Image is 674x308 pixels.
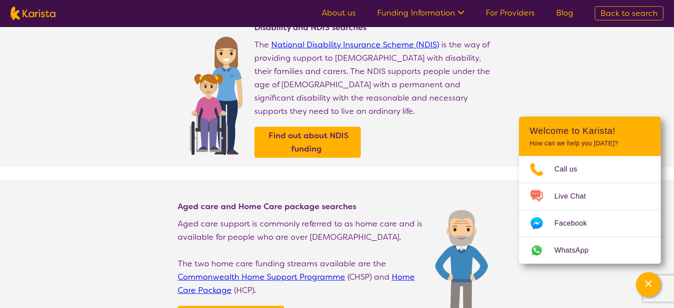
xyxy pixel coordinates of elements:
h4: Aged care and Home Care package searches [178,201,426,212]
a: For Providers [486,8,535,18]
a: About us [322,8,356,18]
p: The two home care funding streams available are the (CHSP) and (HCP). [178,257,426,297]
p: The is the way of providing support to [DEMOGRAPHIC_DATA] with disability, their families and car... [254,38,497,118]
h2: Welcome to Karista! [530,125,650,136]
ul: Choose channel [519,156,661,264]
span: Call us [554,163,588,176]
button: Channel Menu [636,272,661,297]
a: Commonwealth Home Support Programme [178,272,345,282]
a: Find out about NDIS funding [257,129,358,156]
span: Live Chat [554,190,596,203]
span: Facebook [554,217,597,230]
a: Back to search [595,6,663,20]
p: How can we help you [DATE]? [530,140,650,147]
a: Funding Information [377,8,464,18]
img: Find NDIS and Disability services and providers [187,31,245,155]
b: Find out about NDIS funding [269,130,349,154]
a: National Disability Insurance Scheme (NDIS) [271,39,439,50]
span: WhatsApp [554,244,599,257]
p: Aged care support is commonly referred to as home care and is available for people who are over [... [178,217,426,244]
div: Channel Menu [519,117,661,264]
img: Karista logo [11,7,55,20]
a: Web link opens in a new tab. [519,237,661,264]
h4: Disability and NDIS searches [254,22,497,33]
span: Back to search [600,8,658,19]
a: Blog [556,8,573,18]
